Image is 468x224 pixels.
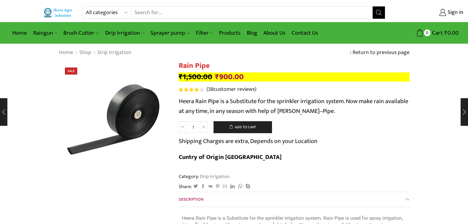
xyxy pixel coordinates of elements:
span: Heera Rain Pipe is a Substitute for the sprinkler irrigation system. Now make rain available at a... [179,96,408,116]
bdi: 900.00 [215,71,244,83]
a: About Us [260,26,289,40]
a: Sign in [394,7,463,18]
p: Shipping Charges are extra, Depends on your Location [179,136,318,146]
span: Rated out of 5 based on customer ratings [179,87,199,92]
div: Rated 4.13 out of 5 [179,87,204,92]
button: Search button [373,6,385,19]
a: Home [9,26,30,40]
input: Product quantity [186,121,200,133]
a: Products [216,26,244,40]
span: ₹ [215,71,219,83]
a: Drip Irrigation [97,49,132,57]
a: 0 Cart ₹0.00 [391,27,459,39]
span: Cart [430,29,443,37]
b: Cuntry of Origin [GEOGRAPHIC_DATA] [179,152,282,162]
a: Contact Us [289,26,321,40]
bdi: 0.00 [444,28,459,38]
h1: Rain Pipe [179,61,410,70]
a: Drip Irrigation [102,26,147,40]
span: Share: [179,183,192,190]
a: Drip Irrigation [199,172,230,180]
bdi: 1,500.00 [179,71,212,83]
a: Filter [193,26,216,40]
img: Heera Rain Pipe [59,61,170,172]
a: Raingun [30,26,60,40]
a: Blog [244,26,260,40]
span: Description [179,196,203,203]
span: 38 [179,87,205,92]
span: Category: [179,173,230,180]
a: Home [59,49,74,57]
a: Description [179,192,410,207]
a: Sprayer pump [147,26,192,40]
span: Sign in [446,9,463,17]
span: ₹ [179,71,183,83]
a: Brush Cutter [60,26,102,40]
button: Add to cart [214,121,272,133]
nav: Breadcrumb [59,49,132,57]
a: Return to previous page [353,49,410,57]
span: Sale [65,68,77,75]
span: ₹ [444,28,447,38]
span: 0 [424,29,430,36]
a: Shop [79,49,92,57]
a: (38customer reviews) [206,86,256,94]
span: 38 [208,85,214,94]
input: Search for... [131,6,373,19]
